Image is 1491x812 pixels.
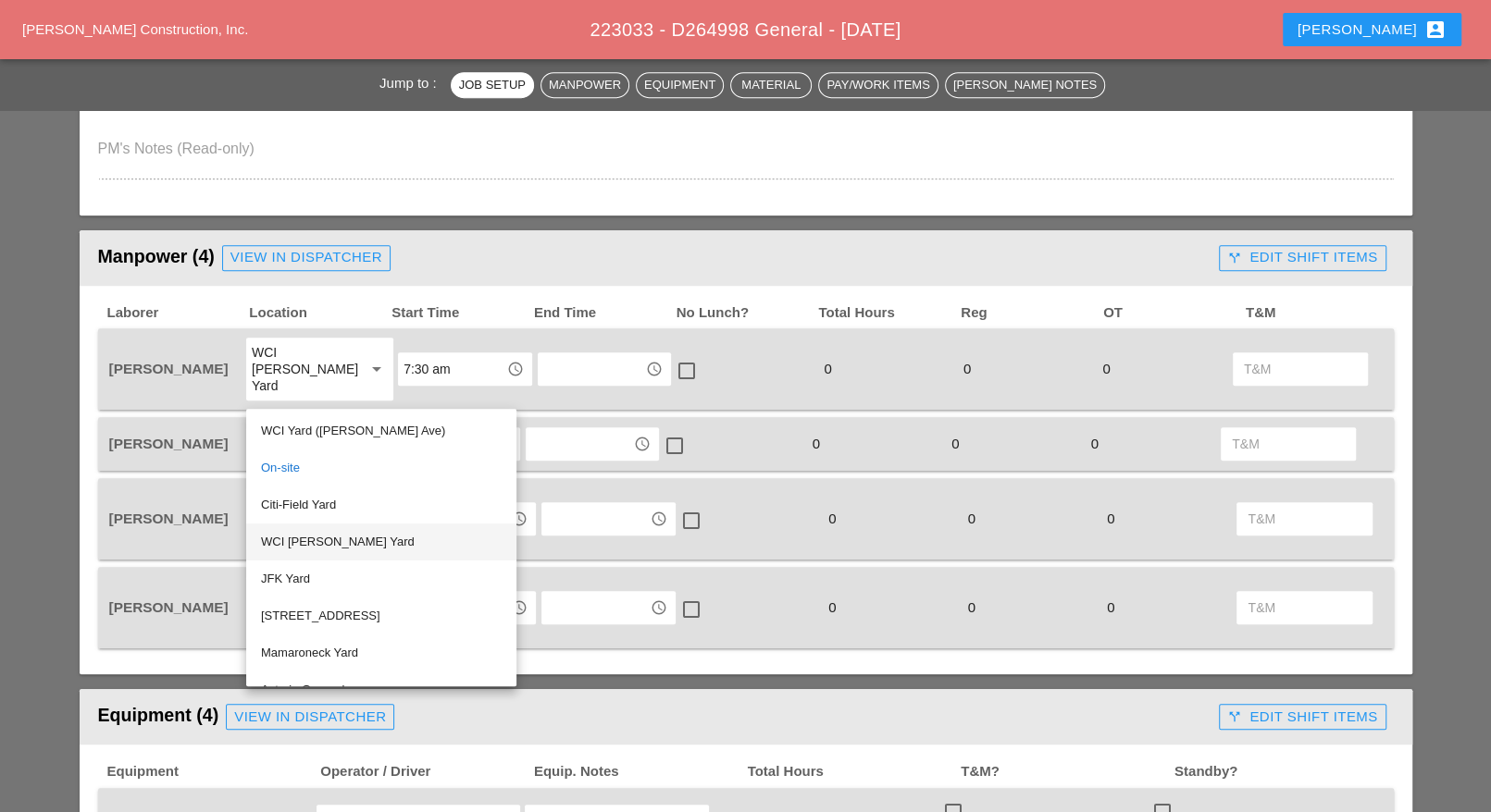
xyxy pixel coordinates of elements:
i: access_time [511,599,528,616]
span: 0 [1084,436,1106,451]
span: 0 [821,511,843,526]
span: 0 [960,511,982,526]
div: Edit Shift Items [1227,707,1377,728]
div: WCI Yard ([PERSON_NAME] Ave) [261,420,502,442]
i: access_time [634,436,651,452]
span: Location [247,302,390,324]
div: Manpower [549,76,621,94]
div: WCI [PERSON_NAME] Yard [252,344,351,394]
i: access_time [651,511,667,527]
div: JFK Yard [261,568,502,590]
a: View in Dispatcher [226,704,394,730]
input: T&M [1232,429,1345,459]
div: Astoria General [261,679,502,701]
textarea: PM's Notes (Read-only) [98,134,1394,178]
span: 0 [944,436,966,451]
span: 0 [805,436,827,451]
span: Equip. Notes [532,761,746,782]
i: arrow_drop_down [366,358,388,380]
span: 0 [1100,599,1122,615]
button: [PERSON_NAME] [1283,13,1461,46]
i: call_split [1227,709,1242,724]
span: Jump to : [379,75,444,91]
button: Equipment [636,72,724,98]
i: call_split [1227,251,1242,265]
span: No Lunch? [675,302,817,324]
span: Total Hours [816,302,959,324]
div: Citi-Field Yard [261,494,502,516]
div: Pay/Work Items [826,76,929,94]
div: [PERSON_NAME] Notes [953,76,1097,94]
span: 223033 - D264998 General - [DATE] [590,19,901,40]
span: Total Hours [746,761,960,782]
div: Edit Shift Items [1227,247,1377,268]
span: [PERSON_NAME] [109,436,229,451]
div: Equipment [644,76,715,94]
span: Operator / Driver [318,761,532,782]
span: End Time [532,302,675,324]
i: access_time [646,361,663,377]
a: [PERSON_NAME] Construction, Inc. [22,21,248,37]
span: 0 [1100,511,1122,526]
button: Job Setup [451,72,534,98]
span: T&M [1244,302,1386,324]
button: Manpower [540,72,629,98]
span: [PERSON_NAME] [109,599,229,615]
span: Equipment [106,761,319,782]
span: 0 [956,361,978,376]
div: [STREET_ADDRESS] [261,605,502,627]
span: Laborer [106,302,248,324]
div: Mamaroneck Yard [261,642,502,664]
div: Material [739,76,803,94]
div: View in Dispatcher [230,247,382,268]
div: [PERSON_NAME] [1298,18,1447,41]
input: T&M [1248,504,1361,534]
div: Job Setup [459,76,526,94]
div: Equipment (4) [98,698,1212,735]
a: View in Dispatcher [222,245,391,271]
span: OT [1101,302,1244,324]
span: 0 [1095,361,1117,376]
span: [PERSON_NAME] [109,511,229,526]
span: Start Time [390,302,532,324]
div: Manpower (4) [98,240,1212,277]
input: T&M [1244,354,1357,384]
div: WCI [PERSON_NAME] Yard [261,531,502,553]
span: 0 [816,361,839,376]
input: T&M [1248,593,1361,622]
span: T&M? [959,761,1173,782]
button: Edit Shift Items [1219,245,1385,271]
i: access_time [507,361,524,377]
span: [PERSON_NAME] [109,361,229,376]
div: View in Dispatcher [234,707,386,728]
span: 0 [821,599,843,615]
span: Standby? [1173,761,1386,782]
div: On-site [261,457,502,479]
button: Edit Shift Items [1219,704,1385,730]
i: account_box [1424,18,1447,41]
span: 0 [960,599,982,615]
button: Pay/Work Items [818,72,938,98]
button: Material [730,72,812,98]
span: Reg [959,302,1101,324]
i: access_time [511,511,528,527]
button: [PERSON_NAME] Notes [945,72,1105,98]
i: access_time [651,599,667,616]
